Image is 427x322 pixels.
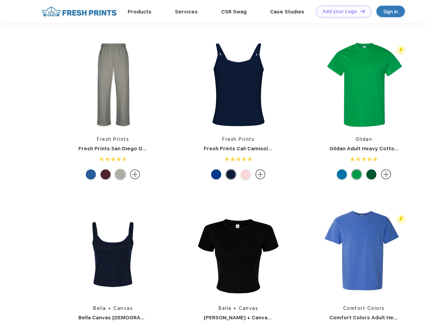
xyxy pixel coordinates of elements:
[226,169,236,179] div: Navy
[221,9,247,15] a: CSR Swag
[319,209,409,298] img: func=resize&h=266
[222,137,254,142] a: Fresh Prints
[128,9,151,15] a: Products
[219,306,258,311] a: Bella + Canvas
[68,40,158,129] img: func=resize&h=266
[241,169,251,179] div: Baby Pink
[101,169,111,179] div: Burgundy mto
[255,169,265,179] img: more.svg
[97,137,129,142] a: Fresh Prints
[329,146,417,152] a: Gildan Adult Heavy Cotton T-Shirt
[319,40,409,129] img: func=resize&h=266
[115,169,125,179] div: Heathered Grey mto
[381,169,391,179] img: more.svg
[40,6,119,17] img: fo%20logo%202.webp
[78,315,238,321] a: Bella Canvas [DEMOGRAPHIC_DATA]' Micro Ribbed Scoop Tank
[383,8,398,15] div: Sign in
[396,215,406,224] img: flash_active_toggle.svg
[204,146,282,152] a: Fresh Prints Cali Camisole Top
[93,306,133,311] a: Bella + Canvas
[194,209,283,298] img: func=resize&h=266
[204,315,391,321] a: [PERSON_NAME] + Canvas [DEMOGRAPHIC_DATA]' Micro Ribbed Baby Tee
[352,169,362,179] div: Irish Green
[78,146,219,152] a: Fresh Prints San Diego Open Heavyweight Sweatpants
[396,46,406,55] img: flash_active_toggle.svg
[376,6,405,17] a: Sign in
[337,169,347,179] div: Sapphire
[86,169,96,179] div: Royal Blue mto
[343,306,385,311] a: Comfort Colors
[130,169,140,179] img: more.svg
[211,169,221,179] div: Royal Blue White
[366,169,376,179] div: Turf Green
[194,40,283,129] img: func=resize&h=266
[322,9,357,14] div: Add your Logo
[356,137,372,142] a: Gildan
[175,9,198,15] a: Services
[360,9,365,13] img: DT
[68,209,158,298] img: func=resize&h=266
